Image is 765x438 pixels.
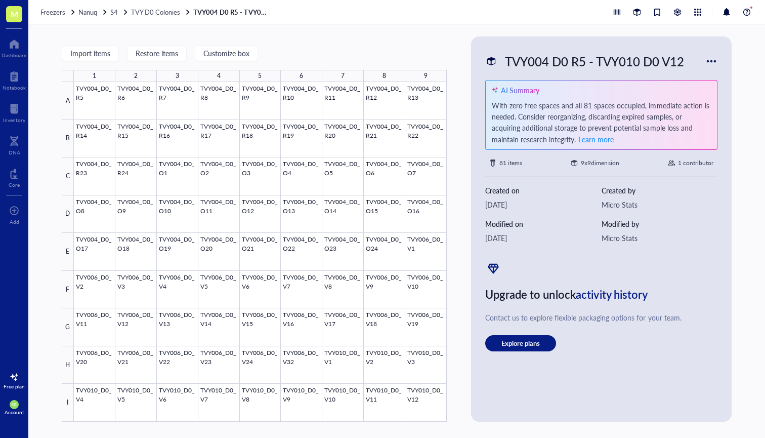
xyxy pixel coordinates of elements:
[576,286,648,302] span: activity history
[62,45,119,61] button: Import items
[485,199,602,210] div: [DATE]
[12,403,16,407] span: MS
[500,51,689,72] div: TVY004 D0 R5 - TVY010 D0 V12
[501,85,539,96] div: AI Summary
[110,8,191,17] a: S4TVY D0 Colonies
[62,233,74,271] div: E
[136,49,178,57] span: Restore items
[70,49,110,57] span: Import items
[131,7,180,17] span: TVY D0 Colonies
[485,335,717,351] a: Explore plans
[3,117,25,123] div: Inventory
[258,70,262,82] div: 5
[78,8,108,17] a: Nanuq
[602,199,718,210] div: Micro Stats
[424,70,428,82] div: 9
[62,82,74,120] div: A
[485,335,556,351] button: Explore plans
[5,409,24,415] div: Account
[62,195,74,233] div: D
[602,185,718,196] div: Created by
[2,52,27,58] div: Dashboard
[578,134,614,144] span: Learn more
[78,7,97,17] span: Nanuq
[485,232,602,244] div: [DATE]
[62,308,74,346] div: G
[62,346,74,384] div: H
[62,271,74,309] div: F
[602,218,718,229] div: Modified by
[9,166,20,188] a: Core
[9,149,20,155] div: DNA
[499,158,522,168] div: 81 items
[602,232,718,244] div: Micro Stats
[341,70,345,82] div: 7
[203,49,249,57] span: Customize box
[382,70,386,82] div: 8
[40,8,76,17] a: Freezers
[2,36,27,58] a: Dashboard
[578,133,614,145] button: Learn more
[485,185,602,196] div: Created on
[4,383,25,389] div: Free plan
[217,70,221,82] div: 4
[176,70,179,82] div: 3
[40,7,65,17] span: Freezers
[10,219,19,225] div: Add
[581,158,619,168] div: 9 x 9 dimension
[127,45,187,61] button: Restore items
[3,85,26,91] div: Notebook
[195,45,258,61] button: Customize box
[678,158,713,168] div: 1 contributor
[3,68,26,91] a: Notebook
[93,70,96,82] div: 1
[485,285,717,304] div: Upgrade to unlock
[492,100,711,145] div: With zero free spaces and all 81 spaces occupied, immediate action is needed. Consider reorganizi...
[9,182,20,188] div: Core
[300,70,303,82] div: 6
[485,218,602,229] div: Modified on
[62,157,74,195] div: C
[62,120,74,158] div: B
[485,312,717,323] div: Contact us to explore flexible packaging options for your team.
[62,384,74,422] div: I
[9,133,20,155] a: DNA
[3,101,25,123] a: Inventory
[134,70,138,82] div: 2
[193,8,269,17] a: TVY004 D0 R5 - TVY010 D0 V12
[501,339,540,348] span: Explore plans
[11,8,18,20] span: M
[110,7,118,17] span: S4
